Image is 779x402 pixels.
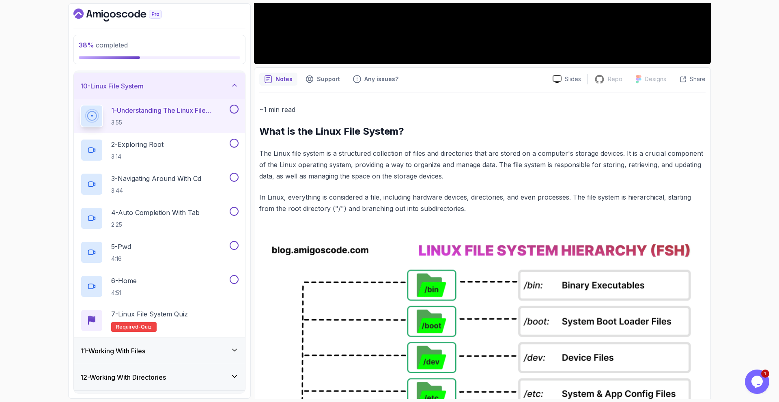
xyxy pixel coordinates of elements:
button: 5-Pwd4:16 [80,241,239,264]
button: 7-Linux File System QuizRequired-quiz [80,309,239,332]
span: Required- [116,324,141,330]
button: 1-Understanding The Linux File System3:55 [80,105,239,127]
h3: 12 - Working With Directories [80,372,166,382]
p: Notes [275,75,293,83]
p: Share [690,75,706,83]
p: 2:25 [111,221,200,229]
button: Share [673,75,706,83]
p: 5 - Pwd [111,242,131,252]
p: 4:16 [111,255,131,263]
h2: What is the Linux File System? [259,125,706,138]
h3: 10 - Linux File System [80,81,144,91]
button: 12-Working With Directories [74,364,245,390]
button: notes button [259,73,297,86]
span: completed [79,41,128,49]
p: 3 - Navigating Around With Cd [111,174,201,183]
button: 11-Working With Files [74,338,245,364]
h3: 11 - Working With Files [80,346,145,356]
p: ~1 min read [259,104,706,115]
span: 38 % [79,41,94,49]
p: In Linux, everything is considered a file, including hardware devices, directories, and even proc... [259,191,706,214]
p: 2 - Exploring Root [111,140,164,149]
button: 2-Exploring Root3:14 [80,139,239,161]
p: Slides [565,75,581,83]
p: 4 - Auto Completion With Tab [111,208,200,217]
span: quiz [141,324,152,330]
p: Repo [608,75,622,83]
p: 7 - Linux File System Quiz [111,309,188,319]
p: Designs [645,75,666,83]
p: Support [317,75,340,83]
button: Feedback button [348,73,403,86]
p: 3:14 [111,153,164,161]
p: 6 - Home [111,276,137,286]
a: Slides [546,75,587,84]
p: The Linux file system is a structured collection of files and directories that are stored on a co... [259,148,706,182]
button: 4-Auto Completion With Tab2:25 [80,207,239,230]
p: 3:44 [111,187,201,195]
button: Support button [301,73,345,86]
p: 3:55 [111,118,228,127]
p: 4:51 [111,289,137,297]
p: 1 - Understanding The Linux File System [111,105,228,115]
p: Any issues? [364,75,398,83]
a: Dashboard [73,9,181,21]
iframe: chat widget [745,370,771,394]
button: 6-Home4:51 [80,275,239,298]
button: 10-Linux File System [74,73,245,99]
button: 3-Navigating Around With Cd3:44 [80,173,239,196]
